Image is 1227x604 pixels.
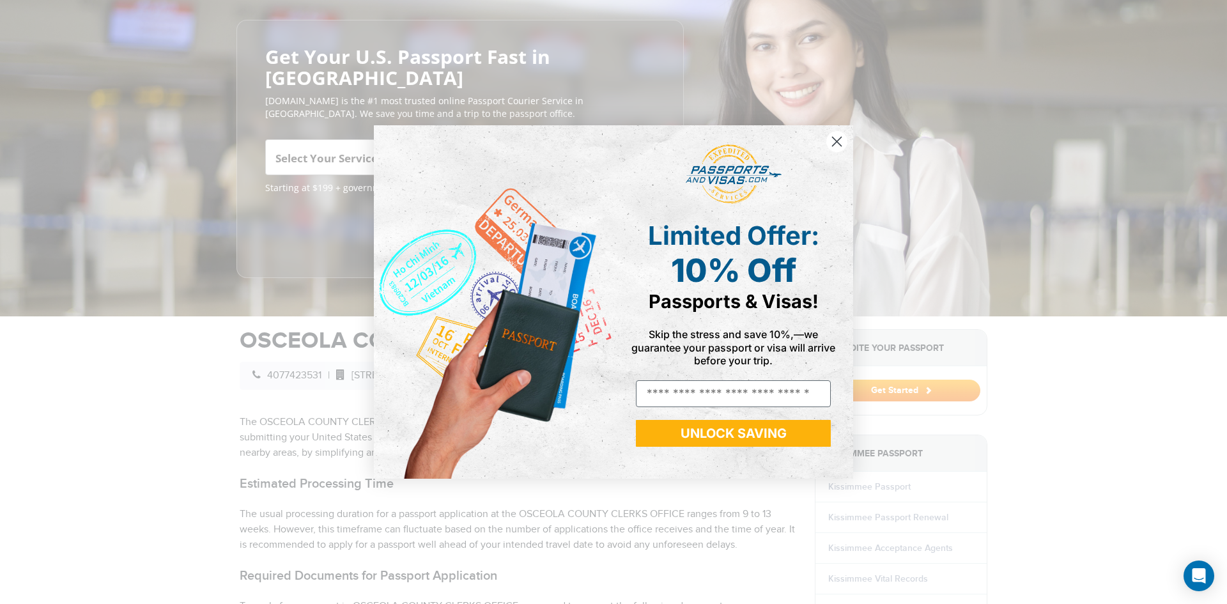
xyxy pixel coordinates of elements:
[826,130,848,153] button: Close dialog
[374,125,613,479] img: de9cda0d-0715-46ca-9a25-073762a91ba7.png
[648,220,819,251] span: Limited Offer:
[1184,561,1214,591] div: Open Intercom Messenger
[686,144,782,205] img: passports and visas
[671,251,796,290] span: 10% Off
[649,290,819,313] span: Passports & Visas!
[636,420,831,447] button: UNLOCK SAVING
[631,328,835,366] span: Skip the stress and save 10%,—we guarantee your passport or visa will arrive before your trip.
